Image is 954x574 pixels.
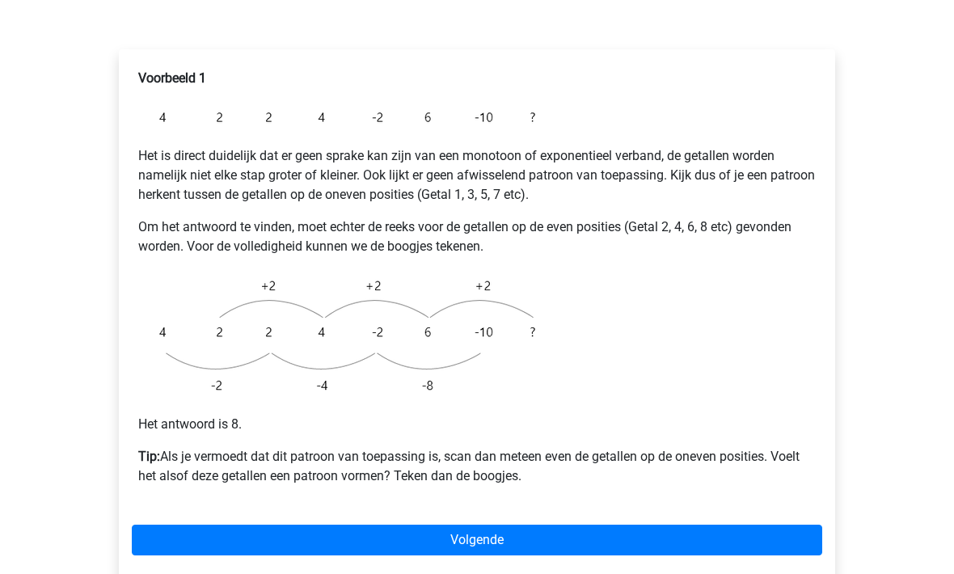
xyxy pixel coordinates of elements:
[138,415,816,434] p: Het antwoord is 8.
[138,101,542,133] img: Intertwinging_example_1.png
[138,269,542,402] img: Intertwinging_example_1_2.png
[138,146,816,205] p: Het is direct duidelijk dat er geen sprake kan zijn van een monotoon of exponentieel verband, de ...
[138,449,160,464] b: Tip:
[132,525,822,555] a: Volgende
[138,70,206,86] b: Voorbeeld 1
[138,447,816,486] p: Als je vermoedt dat dit patroon van toepassing is, scan dan meteen even de getallen op de oneven ...
[138,217,816,256] p: Om het antwoord te vinden, moet echter de reeks voor de getallen op de even posities (Getal 2, 4,...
